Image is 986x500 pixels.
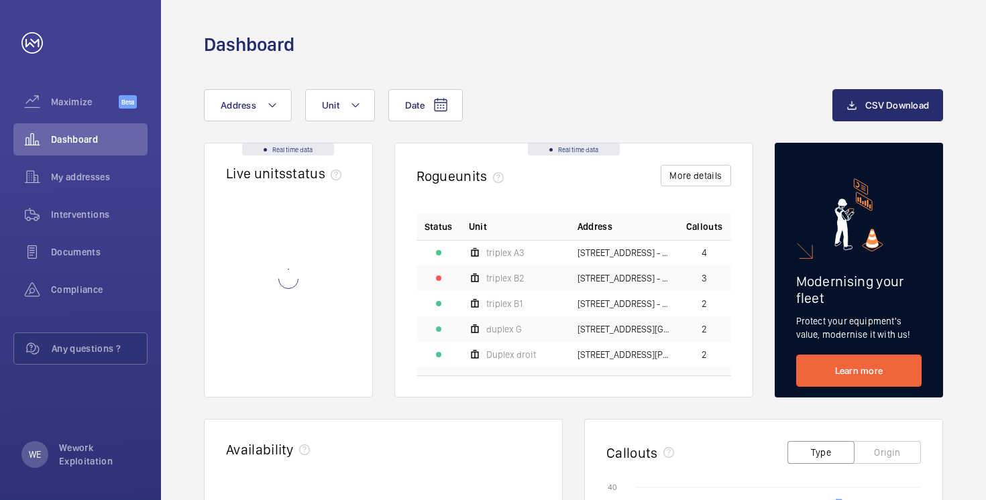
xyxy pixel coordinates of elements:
span: CSV Download [865,100,929,111]
text: 40 [608,483,617,492]
h2: Availability [226,441,294,458]
span: 2 [702,350,707,359]
span: 2 [702,299,707,308]
p: Status [425,220,453,233]
span: [STREET_ADDRESS] - [STREET_ADDRESS] [578,248,670,257]
span: 3 [702,273,707,283]
span: 2 [702,324,707,334]
span: Duplex droit [486,350,536,359]
button: More details [661,165,730,186]
span: triplex B1 [486,299,523,308]
p: WE [29,448,41,461]
div: Real time data [528,143,620,155]
p: Protect your equipment's value, modernise it with us! [796,314,922,341]
span: [STREET_ADDRESS][PERSON_NAME][PERSON_NAME] [578,350,670,359]
button: Unit [305,89,375,121]
span: Dashboard [51,133,148,146]
h2: Callouts [606,444,658,461]
span: Beta [119,95,137,109]
img: marketing-card.svg [834,178,883,251]
span: Maximize [51,95,119,109]
span: Date [405,100,425,111]
span: Interventions [51,208,148,221]
h2: Modernising your fleet [796,273,922,306]
p: Wework Exploitation [59,441,140,468]
button: Type [787,441,855,464]
span: triplex B2 [486,273,525,283]
span: My addresses [51,170,148,184]
span: duplex G [486,324,522,334]
button: Origin [854,441,921,464]
h1: Dashboard [204,32,294,57]
span: 4 [702,248,707,257]
span: [STREET_ADDRESS] - [STREET_ADDRESS] [578,299,670,308]
span: triplex A3 [486,248,525,257]
span: Any questions ? [52,342,147,355]
span: Compliance [51,283,148,296]
span: Callouts [686,220,723,233]
button: CSV Download [832,89,943,121]
span: units [455,168,509,184]
span: Address [578,220,612,233]
button: Date [388,89,463,121]
span: [STREET_ADDRESS][GEOGRAPHIC_DATA][STREET_ADDRESS] [578,324,670,334]
a: Learn more [796,355,922,387]
div: Real time data [242,143,334,155]
span: Unit [322,100,339,111]
button: Address [204,89,292,121]
h2: Live units [226,165,347,182]
h2: Rogue [417,168,509,184]
span: Documents [51,245,148,259]
span: Unit [469,220,487,233]
span: [STREET_ADDRESS] - [STREET_ADDRESS] [578,273,670,283]
span: status [286,165,347,182]
span: Address [221,100,256,111]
